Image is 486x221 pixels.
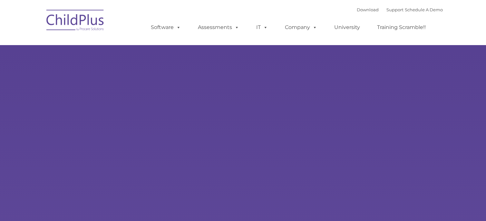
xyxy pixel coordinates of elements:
[278,21,324,34] a: Company
[371,21,432,34] a: Training Scramble!!
[144,21,187,34] a: Software
[328,21,366,34] a: University
[357,7,379,12] a: Download
[191,21,246,34] a: Assessments
[250,21,274,34] a: IT
[357,7,443,12] font: |
[405,7,443,12] a: Schedule A Demo
[43,5,108,37] img: ChildPlus by Procare Solutions
[386,7,403,12] a: Support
